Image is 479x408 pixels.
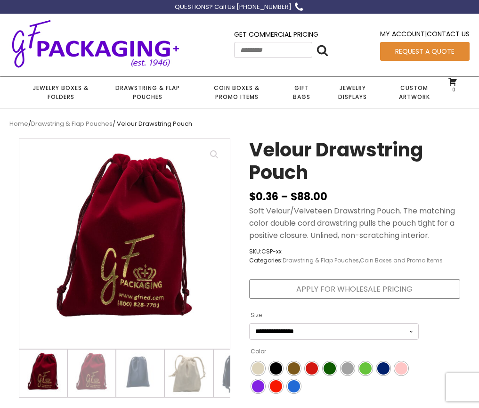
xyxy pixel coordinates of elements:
[341,361,355,375] li: Grey
[291,189,327,204] bdi: 88.00
[249,359,419,395] ul: Color
[358,361,373,375] li: Kelly Green
[165,350,212,397] img: Medium size beige velour bag.
[281,77,323,108] a: Gift Bags
[305,361,319,375] li: Burgundy
[251,308,262,323] label: Size
[380,29,470,41] div: |
[269,361,283,375] li: Black
[323,361,337,375] li: Green
[249,256,443,265] span: Categories: ,
[116,350,164,397] img: Medium size Navy Blue velour drawstring bag.
[261,247,282,255] span: CSP-xx
[9,119,470,129] nav: Breadcrumb
[249,205,461,241] p: Soft Velour/Velveteen Drawstring Pouch. The matching color double cord drawstring pulls the pouch...
[394,361,408,375] li: Pink
[323,77,383,108] a: Jewelry Displays
[251,379,265,393] li: Purple
[287,379,301,393] li: Royal Blue
[20,77,102,108] a: Jewelry Boxes & Folders
[251,344,266,359] label: Color
[19,350,67,397] img: Medium size velvet burgundy drawstring pouch with gold foil logo.
[360,256,443,264] a: Coin Boxes and Promo Items
[283,256,359,264] a: Drawstring & Flap Pouches
[249,139,461,188] h1: Velour Drawstring Pouch
[376,361,390,375] li: Navy Blue
[380,29,425,39] a: My Account
[175,2,292,12] div: QUESTIONS? Call Us [PHONE_NUMBER]
[193,77,280,108] a: Coin Boxes & Promo Items
[251,361,265,375] li: Beige
[102,77,193,108] a: Drawstring & Flap Pouches
[281,189,288,204] span: –
[9,18,182,69] img: GF Packaging + - Established 1946
[249,279,461,299] a: Apply for Wholesale Pricing
[249,189,256,204] span: $
[206,146,223,163] a: View full-screen image gallery
[380,42,470,61] a: Request a Quote
[291,189,297,204] span: $
[249,189,278,204] bdi: 0.36
[287,361,301,375] li: Brown
[68,350,115,397] img: Medium size velvet burgundy drawstring pouch with gold foil logo.
[19,139,230,350] img: Medium size velvet burgundy drawstring pouch with gold foil logo.
[269,379,283,393] li: Red
[427,29,470,39] a: Contact Us
[234,30,318,39] a: Get Commercial Pricing
[214,350,261,397] img: Small Navy Blue velour drawstring pouch.
[31,119,113,128] a: Drawstring & Flap Pouches
[9,119,28,128] a: Home
[450,86,455,93] span: 0
[383,77,446,108] a: Custom Artwork
[249,247,443,256] span: SKU:
[448,78,457,93] a: 0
